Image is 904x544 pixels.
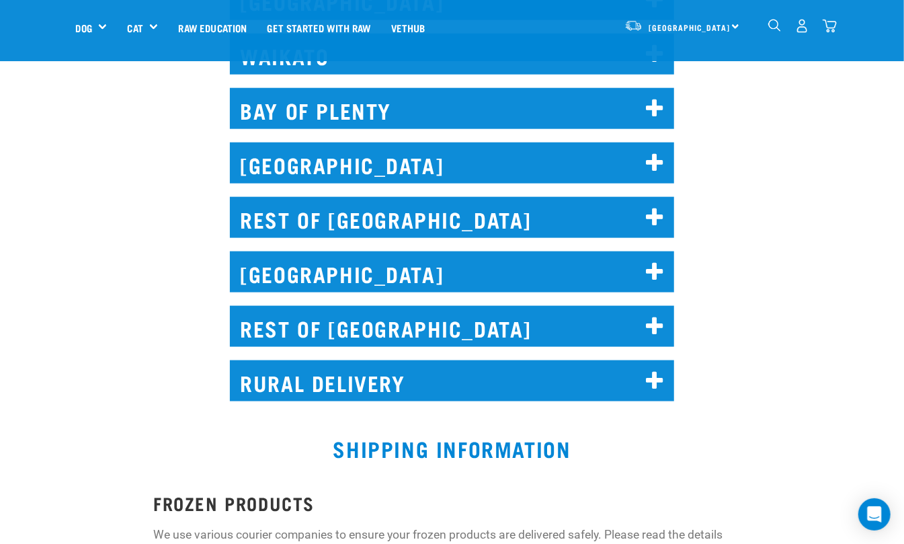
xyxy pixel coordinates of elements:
h2: [GEOGRAPHIC_DATA] [230,143,674,184]
h2: [GEOGRAPHIC_DATA] [230,251,674,293]
div: Open Intercom Messenger [858,498,891,531]
a: Cat [127,20,142,36]
img: home-icon@2x.png [823,19,837,33]
span: [GEOGRAPHIC_DATA] [649,25,731,30]
a: Get started with Raw [257,1,381,54]
img: van-moving.png [624,20,643,32]
h2: BAY OF PLENTY [230,88,674,129]
h2: RURAL DELIVERY [230,360,674,401]
a: Raw Education [168,1,257,54]
img: home-icon-1@2x.png [768,19,781,32]
h2: REST OF [GEOGRAPHIC_DATA] [230,197,674,238]
h2: REST OF [GEOGRAPHIC_DATA] [230,306,674,347]
a: Dog [76,20,92,36]
img: user.png [795,19,809,33]
a: Vethub [381,1,436,54]
strong: FROZEN PRODUCTS [153,498,315,508]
